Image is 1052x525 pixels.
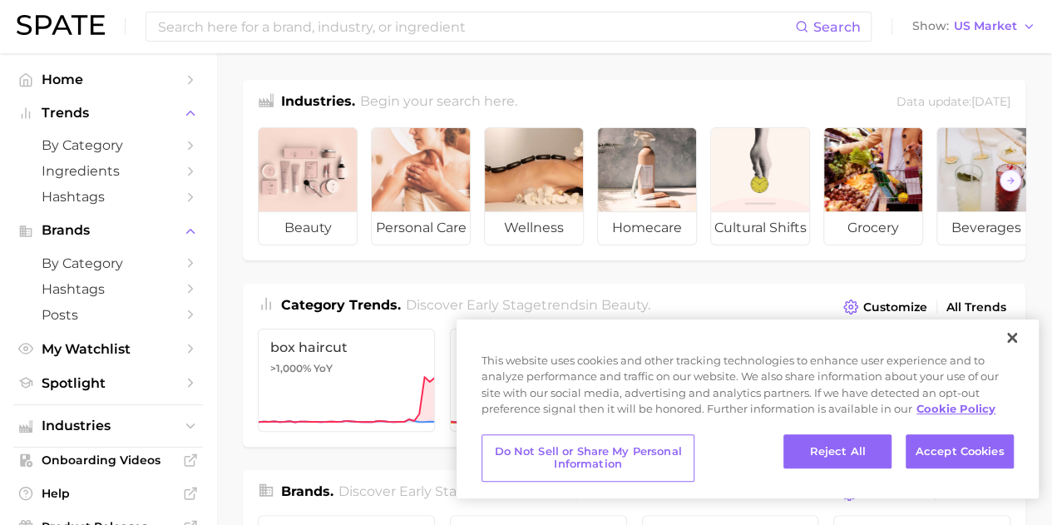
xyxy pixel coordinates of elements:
span: homecare [598,211,696,245]
span: grocery [824,211,922,245]
button: Scroll Right [1000,170,1021,191]
input: Search here for a brand, industry, or ingredient [156,12,795,41]
h2: Begin your search here. [360,92,517,114]
span: All Trends [946,300,1006,315]
button: Customize [839,295,931,319]
a: Spotlight [13,370,203,396]
a: wellness [484,127,584,245]
a: Help [13,481,203,506]
div: This website uses cookies and other tracking technologies to enhance user experience and to analy... [457,353,1039,426]
a: Posts [13,302,203,328]
span: Discover Early Stage trends in . [406,297,650,313]
span: >1,000% [270,362,311,374]
a: My Watchlist [13,336,203,362]
span: Search [813,19,861,35]
a: clean haircut>1,000% YoY [450,329,627,432]
span: Home [42,72,175,87]
span: Industries [42,419,175,433]
a: Ingredients [13,158,203,184]
button: Brands [13,218,203,243]
a: box haircut>1,000% YoY [258,329,435,432]
span: Help [42,486,175,501]
a: Home [13,67,203,92]
span: Brands . [281,483,333,499]
a: homecare [597,127,697,245]
span: beverages [937,211,1035,245]
span: Brands [42,223,175,238]
span: Category Trends . [281,297,401,313]
span: by Category [42,255,175,271]
button: Trends [13,101,203,126]
a: All Trends [942,296,1010,319]
button: ShowUS Market [908,16,1040,37]
button: Close [994,319,1030,356]
div: Privacy [457,319,1039,498]
span: Onboarding Videos [42,453,175,468]
span: Ingredients [42,163,175,179]
a: by Category [13,250,203,276]
a: cultural shifts [710,127,810,245]
span: cultural shifts [711,211,809,245]
a: personal care [371,127,471,245]
div: Cookie banner [457,319,1039,498]
span: Hashtags [42,281,175,297]
h1: Industries. [281,92,355,114]
span: Spotlight [42,375,175,391]
span: beauty [259,211,357,245]
button: Industries [13,414,203,438]
a: grocery [823,127,923,245]
span: personal care [372,211,470,245]
div: Data update: [DATE] [896,92,1010,114]
a: More information about your privacy, opens in a new tab [916,402,995,415]
span: Trends [42,106,175,121]
a: beverages [936,127,1036,245]
a: Onboarding Videos [13,448,203,473]
span: box haircut [270,339,422,355]
a: beauty [258,127,358,245]
span: by Category [42,137,175,153]
span: Show [912,22,949,31]
a: Hashtags [13,276,203,302]
span: beauty [601,297,648,313]
img: SPATE [17,15,105,35]
span: wellness [485,211,583,245]
span: Posts [42,307,175,323]
span: Hashtags [42,189,175,205]
span: Customize [863,300,927,315]
span: My Watchlist [42,341,175,357]
button: Accept Cookies [906,434,1014,469]
span: Discover Early Stage brands in . [338,483,585,499]
a: Hashtags [13,184,203,210]
button: Reject All [783,434,891,469]
button: Do Not Sell or Share My Personal Information, Opens the preference center dialog [482,434,694,482]
a: by Category [13,132,203,158]
span: YoY [314,362,333,375]
span: US Market [954,22,1017,31]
